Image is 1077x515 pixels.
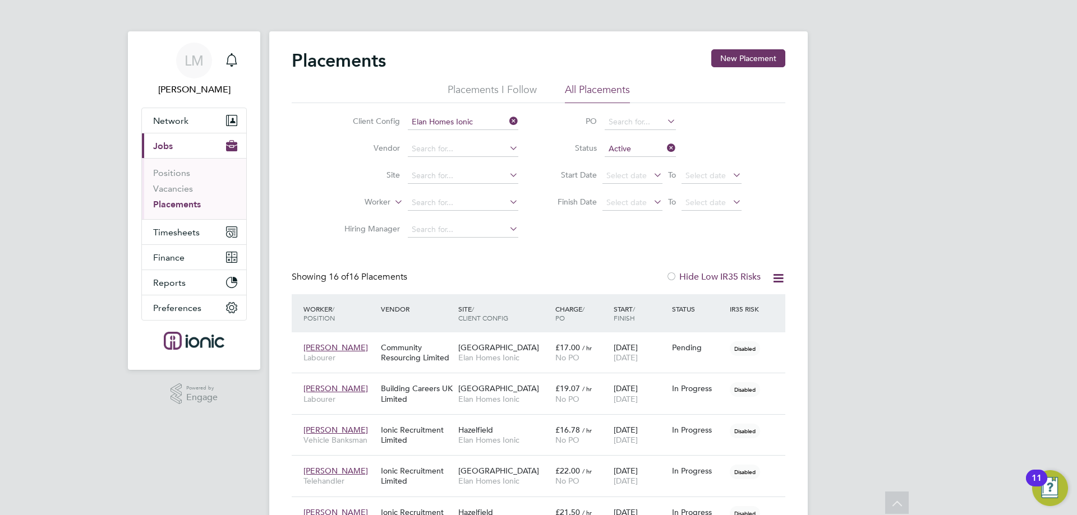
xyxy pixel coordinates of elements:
[458,476,550,486] span: Elan Homes Ionic
[553,299,611,328] div: Charge
[565,83,630,103] li: All Placements
[605,114,676,130] input: Search for...
[303,394,375,404] span: Labourer
[303,435,375,445] span: Vehicle Banksman
[614,394,638,404] span: [DATE]
[555,383,580,393] span: £19.07
[303,342,368,352] span: [PERSON_NAME]
[142,220,246,244] button: Timesheets
[171,383,218,405] a: Powered byEngage
[142,295,246,320] button: Preferences
[730,424,760,438] span: Disabled
[153,277,186,288] span: Reports
[303,466,368,476] span: [PERSON_NAME]
[153,303,201,313] span: Preferences
[555,476,579,486] span: No PO
[292,271,409,283] div: Showing
[614,352,638,363] span: [DATE]
[730,382,760,397] span: Disabled
[141,83,247,96] span: Laura Moody
[303,425,368,435] span: [PERSON_NAME]
[142,245,246,270] button: Finance
[329,271,349,282] span: 16 of
[378,337,455,368] div: Community Resourcing Limited
[408,141,518,157] input: Search for...
[186,383,218,393] span: Powered by
[335,116,400,126] label: Client Config
[301,460,785,469] a: [PERSON_NAME]TelehandlerIonic Recruitment Limited[GEOGRAPHIC_DATA]Elan Homes Ionic£22.00 / hrNo P...
[672,425,725,435] div: In Progress
[614,435,638,445] span: [DATE]
[301,419,785,428] a: [PERSON_NAME]Vehicle BanksmanIonic Recruitment LimitedHazelfieldElan Homes Ionic£16.78 / hrNo PO[...
[685,170,726,180] span: Select date
[153,183,193,194] a: Vacancies
[301,299,378,328] div: Worker
[546,143,597,153] label: Status
[378,460,455,491] div: Ionic Recruitment Limited
[606,197,647,207] span: Select date
[458,352,550,363] span: Elan Homes Ionic
[555,394,579,404] span: No PO
[301,336,785,346] a: [PERSON_NAME]LabourerCommunity Resourcing Limited[GEOGRAPHIC_DATA]Elan Homes Ionic£17.00 / hrNo P...
[611,460,669,491] div: [DATE]
[672,342,725,352] div: Pending
[546,197,597,207] label: Finish Date
[555,304,584,322] span: / PO
[458,435,550,445] span: Elan Homes Ionic
[555,466,580,476] span: £22.00
[458,383,539,393] span: [GEOGRAPHIC_DATA]
[153,168,190,178] a: Positions
[301,377,785,387] a: [PERSON_NAME]LabourerBuilding Careers UK Limited[GEOGRAPHIC_DATA]Elan Homes Ionic£19.07 / hrNo PO...
[142,133,246,158] button: Jobs
[672,466,725,476] div: In Progress
[605,141,676,157] input: Select one
[292,49,386,72] h2: Placements
[142,270,246,295] button: Reports
[153,252,185,263] span: Finance
[1032,478,1042,493] div: 11
[141,43,247,96] a: LM[PERSON_NAME]
[448,83,537,103] li: Placements I Follow
[303,383,368,393] span: [PERSON_NAME]
[128,31,260,370] nav: Main navigation
[665,168,679,182] span: To
[582,344,592,352] span: / hr
[458,466,539,476] span: [GEOGRAPHIC_DATA]
[335,170,400,180] label: Site
[546,170,597,180] label: Start Date
[555,342,580,352] span: £17.00
[685,197,726,207] span: Select date
[611,299,669,328] div: Start
[669,299,728,319] div: Status
[378,378,455,409] div: Building Careers UK Limited
[153,199,201,210] a: Placements
[458,304,508,322] span: / Client Config
[455,299,553,328] div: Site
[546,116,597,126] label: PO
[458,425,493,435] span: Hazelfield
[329,271,407,282] span: 16 Placements
[326,197,390,208] label: Worker
[186,393,218,402] span: Engage
[141,332,247,350] a: Go to home page
[301,501,785,511] a: [PERSON_NAME]TelehandlerIonic Recruitment LimitedHazelfieldElan Homes Ionic£21.50 / hrNo PO[DATE]...
[303,476,375,486] span: Telehandler
[614,304,635,322] span: / Finish
[164,332,224,350] img: ionic-logo-retina.png
[378,299,455,319] div: Vendor
[672,383,725,393] div: In Progress
[611,378,669,409] div: [DATE]
[458,342,539,352] span: [GEOGRAPHIC_DATA]
[611,337,669,368] div: [DATE]
[335,143,400,153] label: Vendor
[142,158,246,219] div: Jobs
[555,435,579,445] span: No PO
[711,49,785,67] button: New Placement
[335,224,400,234] label: Hiring Manager
[142,108,246,133] button: Network
[1032,470,1068,506] button: Open Resource Center, 11 new notifications
[408,195,518,211] input: Search for...
[555,425,580,435] span: £16.78
[408,168,518,184] input: Search for...
[611,419,669,451] div: [DATE]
